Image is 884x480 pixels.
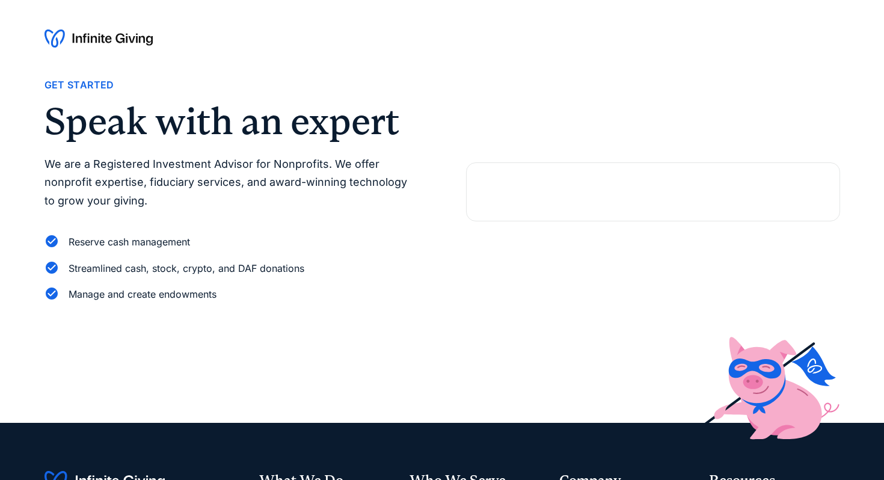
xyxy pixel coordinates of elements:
[45,155,419,211] p: We are a Registered Investment Advisor for Nonprofits. We offer nonprofit expertise, fiduciary se...
[45,77,114,93] div: Get Started
[69,260,304,277] div: Streamlined cash, stock, crypto, and DAF donations
[45,103,419,140] h2: Speak with an expert
[69,234,190,250] div: Reserve cash management
[69,286,216,303] div: Manage and create endowments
